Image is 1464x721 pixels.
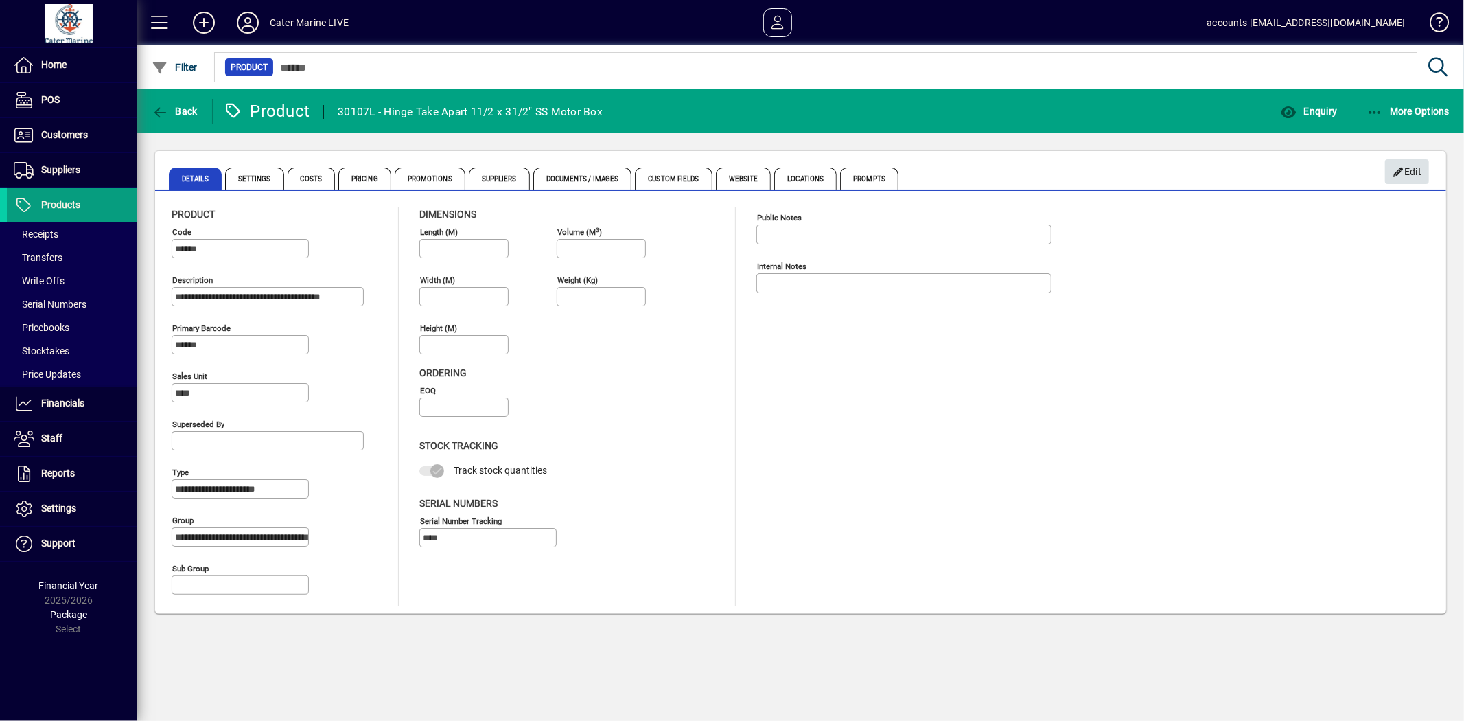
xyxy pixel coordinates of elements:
span: Pricing [338,168,391,190]
mat-label: Description [172,275,213,285]
span: Financial Year [39,580,99,591]
a: Staff [7,422,137,456]
mat-label: Length (m) [420,227,458,237]
mat-label: Primary barcode [172,323,231,333]
span: Receipts [14,229,58,240]
span: Serial Numbers [419,498,498,509]
a: Transfers [7,246,137,269]
div: 30107L - Hinge Take Apart 11/2 x 31/2" SS Motor Box [338,101,603,123]
button: Enquiry [1277,99,1340,124]
mat-label: Volume (m ) [557,227,602,237]
span: Stocktakes [14,345,69,356]
mat-label: Serial Number tracking [420,516,502,525]
a: Pricebooks [7,316,137,339]
mat-label: Height (m) [420,323,457,333]
span: Stock Tracking [419,440,498,451]
mat-label: Code [172,227,191,237]
span: Write Offs [14,275,65,286]
span: Staff [41,433,62,444]
span: Settings [41,503,76,514]
a: Settings [7,492,137,526]
span: Details [169,168,222,190]
mat-label: Sub group [172,564,209,573]
span: Product [172,209,215,220]
span: Enquiry [1280,106,1337,117]
span: Track stock quantities [454,465,547,476]
span: Home [41,59,67,70]
span: Edit [1393,161,1422,183]
span: Ordering [419,367,467,378]
app-page-header-button: Back [137,99,213,124]
span: Transfers [14,252,62,263]
span: Support [41,538,75,549]
span: Package [50,609,87,620]
a: Support [7,527,137,561]
span: Prompts [840,168,898,190]
sup: 3 [596,226,599,233]
mat-label: Internal Notes [757,262,806,271]
span: More Options [1367,106,1450,117]
span: Locations [774,168,837,190]
span: Promotions [395,168,465,190]
mat-label: Type [172,468,189,477]
span: Financials [41,398,84,409]
span: Product [231,60,268,74]
a: Reports [7,457,137,491]
a: Suppliers [7,153,137,187]
a: Knowledge Base [1419,3,1447,47]
span: Settings [225,168,284,190]
mat-label: Width (m) [420,275,455,285]
a: POS [7,83,137,117]
a: Write Offs [7,269,137,293]
mat-label: Group [172,516,194,525]
a: Stocktakes [7,339,137,363]
button: More Options [1363,99,1454,124]
span: Documents / Images [533,168,632,190]
span: Suppliers [469,168,530,190]
mat-label: Weight (Kg) [557,275,598,285]
span: Website [716,168,771,190]
span: Products [41,199,80,210]
span: Suppliers [41,164,80,175]
button: Edit [1385,159,1429,184]
button: Filter [148,55,201,80]
div: accounts [EMAIL_ADDRESS][DOMAIN_NAME] [1207,12,1406,34]
a: Price Updates [7,363,137,386]
span: Dimensions [419,209,476,220]
span: Reports [41,468,75,479]
span: Price Updates [14,369,81,380]
span: Pricebooks [14,322,69,333]
span: Filter [152,62,198,73]
span: Costs [288,168,336,190]
mat-label: Sales unit [172,371,207,381]
button: Back [148,99,201,124]
a: Home [7,48,137,82]
mat-label: EOQ [420,386,436,396]
a: Financials [7,387,137,421]
span: Serial Numbers [14,299,86,310]
a: Receipts [7,222,137,246]
mat-label: Public Notes [757,213,802,222]
div: Product [223,100,310,122]
span: Customers [41,129,88,140]
mat-label: Superseded by [172,420,224,429]
a: Customers [7,118,137,152]
span: POS [41,94,60,105]
span: Custom Fields [635,168,712,190]
a: Serial Numbers [7,293,137,316]
span: Back [152,106,198,117]
div: Cater Marine LIVE [270,12,349,34]
button: Profile [226,10,270,35]
button: Add [182,10,226,35]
